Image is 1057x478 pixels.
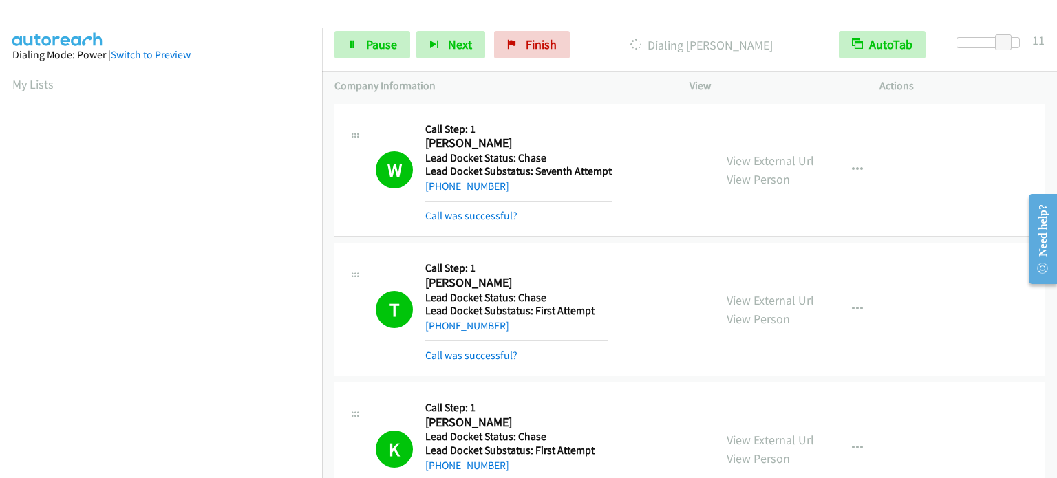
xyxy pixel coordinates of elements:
p: Company Information [334,78,665,94]
a: View External Url [727,432,814,448]
p: Dialing [PERSON_NAME] [588,36,814,54]
button: Next [416,31,485,58]
a: [PHONE_NUMBER] [425,319,509,332]
a: View External Url [727,292,814,308]
a: View External Url [727,153,814,169]
a: [PHONE_NUMBER] [425,459,509,472]
h5: Lead Docket Substatus: First Attempt [425,304,608,318]
a: Finish [494,31,570,58]
a: Switch to Preview [111,48,191,61]
h5: Lead Docket Substatus: Seventh Attempt [425,164,612,178]
h5: Lead Docket Status: Chase [425,151,612,165]
div: Dialing Mode: Power | [12,47,310,63]
button: AutoTab [839,31,926,58]
span: Finish [526,36,557,52]
h5: Lead Docket Status: Chase [425,291,608,305]
h5: Lead Docket Substatus: First Attempt [425,444,608,457]
h5: Lead Docket Status: Chase [425,430,608,444]
p: View [690,78,855,94]
p: Actions [879,78,1045,94]
a: Call was successful? [425,209,517,222]
h2: [PERSON_NAME] [425,135,608,151]
a: My Lists [12,76,54,92]
h5: Call Step: 1 [425,401,608,415]
a: Pause [334,31,410,58]
span: Pause [366,36,397,52]
h1: T [376,291,413,328]
a: Call was successful? [425,349,517,362]
a: View Person [727,450,790,466]
h5: Call Step: 1 [425,122,612,136]
a: View Person [727,171,790,187]
div: 11 [1032,31,1045,50]
a: View Person [727,311,790,327]
h1: W [376,151,413,188]
h2: [PERSON_NAME] [425,275,608,291]
span: Next [448,36,472,52]
h1: K [376,431,413,468]
h5: Call Step: 1 [425,261,608,275]
h2: [PERSON_NAME] [425,415,608,431]
a: [PHONE_NUMBER] [425,180,509,193]
iframe: Resource Center [1018,184,1057,294]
